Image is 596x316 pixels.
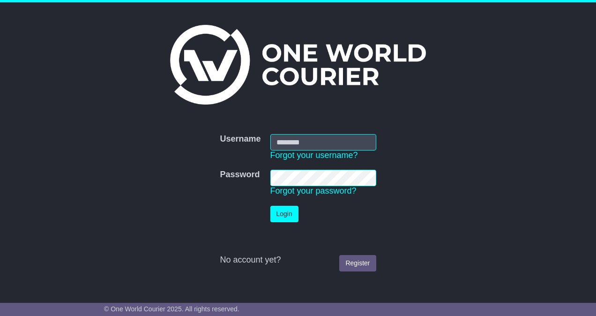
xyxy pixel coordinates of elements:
[339,255,376,271] a: Register
[270,150,358,160] a: Forgot your username?
[220,255,376,265] div: No account yet?
[170,25,426,105] img: One World
[270,186,357,196] a: Forgot your password?
[270,206,298,222] button: Login
[220,170,260,180] label: Password
[104,305,239,313] span: © One World Courier 2025. All rights reserved.
[220,134,261,144] label: Username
